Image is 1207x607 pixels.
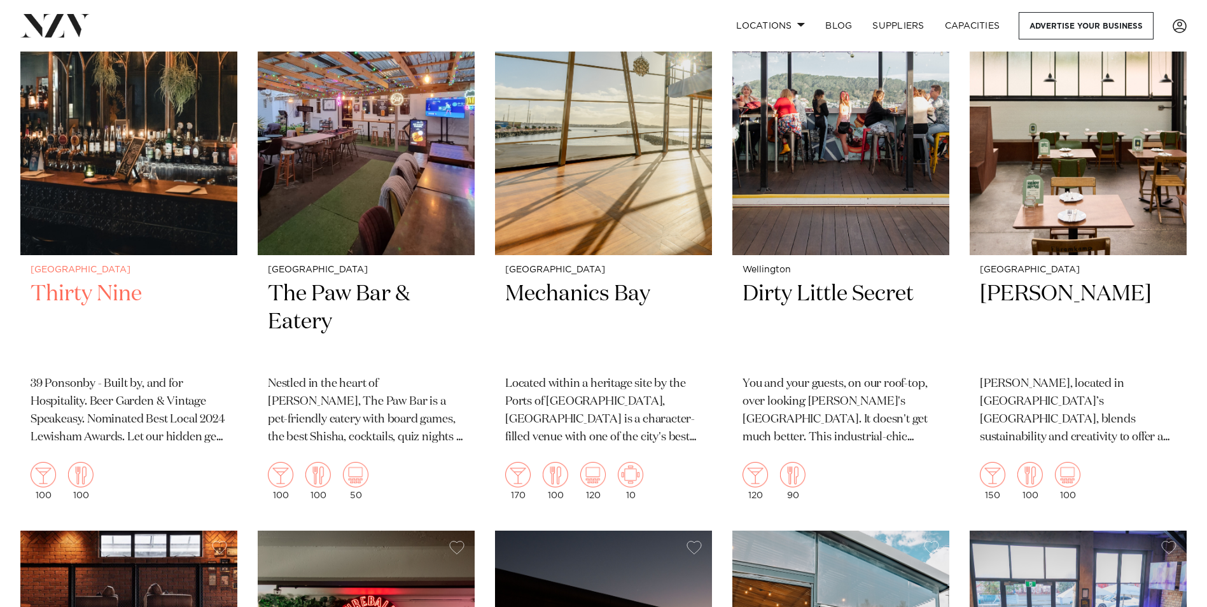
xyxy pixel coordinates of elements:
img: theatre.png [1055,462,1080,487]
p: Nestled in the heart of [PERSON_NAME], The Paw Bar is a pet-friendly eatery with board games, the... [268,375,464,447]
small: [GEOGRAPHIC_DATA] [268,265,464,275]
div: 100 [68,462,94,500]
a: SUPPLIERS [862,12,934,39]
div: 90 [780,462,806,500]
div: 100 [305,462,331,500]
img: cocktail.png [980,462,1005,487]
p: [PERSON_NAME], located in [GEOGRAPHIC_DATA]’s [GEOGRAPHIC_DATA], blends sustainability and creati... [980,375,1176,447]
div: 120 [743,462,768,500]
p: Located within a heritage site by the Ports of [GEOGRAPHIC_DATA], [GEOGRAPHIC_DATA] is a characte... [505,375,702,447]
h2: Dirty Little Secret [743,280,939,366]
div: 100 [543,462,568,500]
h2: [PERSON_NAME] [980,280,1176,366]
img: meeting.png [618,462,643,487]
small: Wellington [743,265,939,275]
h2: Mechanics Bay [505,280,702,366]
p: You and your guests, on our roof-top, over looking [PERSON_NAME]'s [GEOGRAPHIC_DATA]. It doesn't ... [743,375,939,447]
img: dining.png [1017,462,1043,487]
div: 100 [268,462,293,500]
img: cocktail.png [505,462,531,487]
small: [GEOGRAPHIC_DATA] [31,265,227,275]
small: [GEOGRAPHIC_DATA] [980,265,1176,275]
img: cocktail.png [743,462,768,487]
div: 170 [505,462,531,500]
h2: Thirty Nine [31,280,227,366]
img: theatre.png [580,462,606,487]
img: dining.png [68,462,94,487]
img: dining.png [780,462,806,487]
img: theatre.png [343,462,368,487]
a: BLOG [815,12,862,39]
img: nzv-logo.png [20,14,90,37]
div: 100 [1017,462,1043,500]
div: 50 [343,462,368,500]
img: cocktail.png [268,462,293,487]
img: dining.png [305,462,331,487]
p: 39 Ponsonby - Built by, and for Hospitality. Beer Garden & Vintage Speakeasy. Nominated Best Loca... [31,375,227,447]
h2: The Paw Bar & Eatery [268,280,464,366]
div: 100 [31,462,56,500]
a: Capacities [935,12,1010,39]
div: 10 [618,462,643,500]
a: Locations [726,12,815,39]
img: dining.png [543,462,568,487]
a: Advertise your business [1019,12,1154,39]
small: [GEOGRAPHIC_DATA] [505,265,702,275]
div: 150 [980,462,1005,500]
img: cocktail.png [31,462,56,487]
div: 100 [1055,462,1080,500]
div: 120 [580,462,606,500]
